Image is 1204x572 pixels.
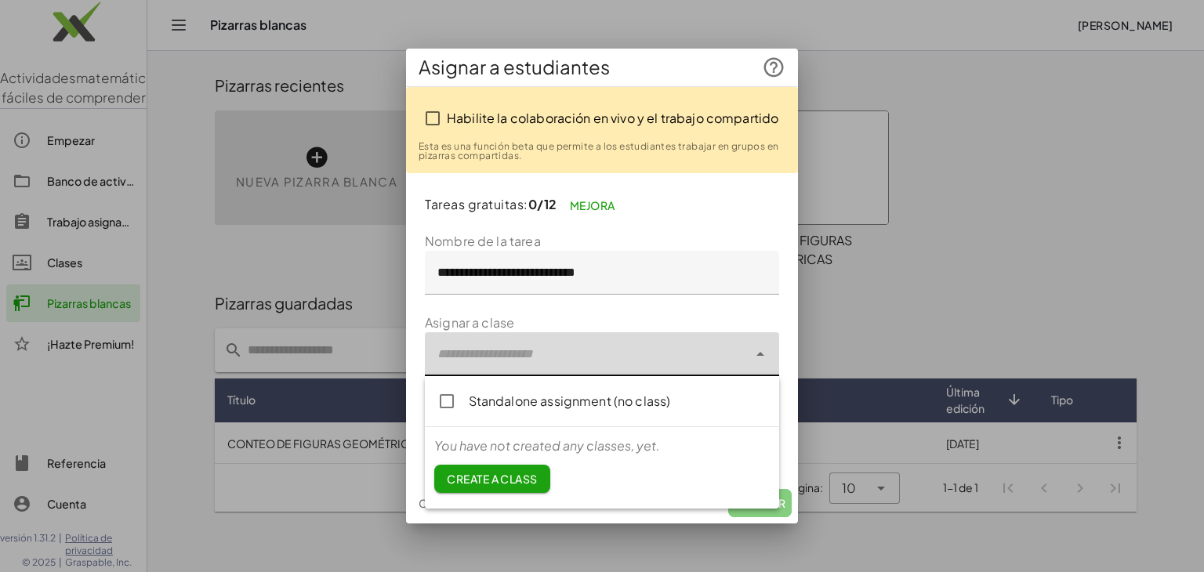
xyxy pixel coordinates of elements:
[419,140,778,161] font: Esta es una función beta que permite a los estudiantes trabajar en grupos en pizarras compartidas.
[447,110,778,126] font: Habilite la colaboración en vivo y el trabajo compartido
[419,496,480,510] font: Cancelar
[528,196,557,212] font: 0/12
[412,489,486,517] button: Cancelar
[419,55,610,78] font: Asignar a estudiantes
[557,191,628,219] a: Mejora
[453,399,575,415] font: Modo de evaluación
[425,314,514,331] font: Asignar a clase
[425,233,541,249] font: Nombre de la tarea
[425,196,528,212] font: Tareas gratuitas:
[570,198,615,212] font: Mejora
